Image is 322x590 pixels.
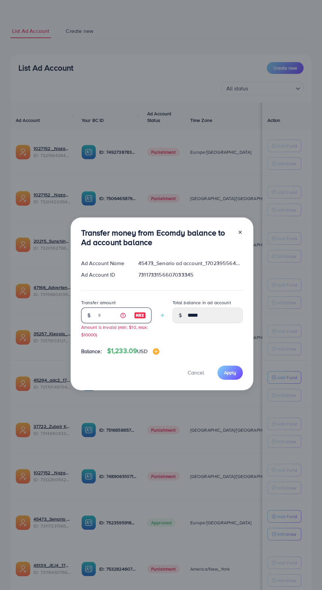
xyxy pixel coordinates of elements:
span: USD [137,348,147,355]
div: 7311733156607033345 [133,271,248,279]
label: Total balance in ad account [172,299,231,306]
small: Amount is invalid (min: $10, max: $10000) [81,324,148,338]
label: Transfer amount [81,299,116,306]
span: Apply [224,369,236,376]
button: Cancel [179,366,212,380]
img: image [153,348,159,355]
div: Ad Account ID [76,271,133,279]
span: Balance: [81,348,102,355]
button: Apply [218,366,243,380]
span: Cancel [188,369,204,376]
div: 45473_Senario ad account_1702395564412 [133,260,248,267]
h3: Transfer money from Ecomdy balance to Ad account balance [81,228,232,247]
div: Ad Account Name [76,260,133,267]
img: image [134,311,146,319]
h4: $1,233.09 [107,347,159,355]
